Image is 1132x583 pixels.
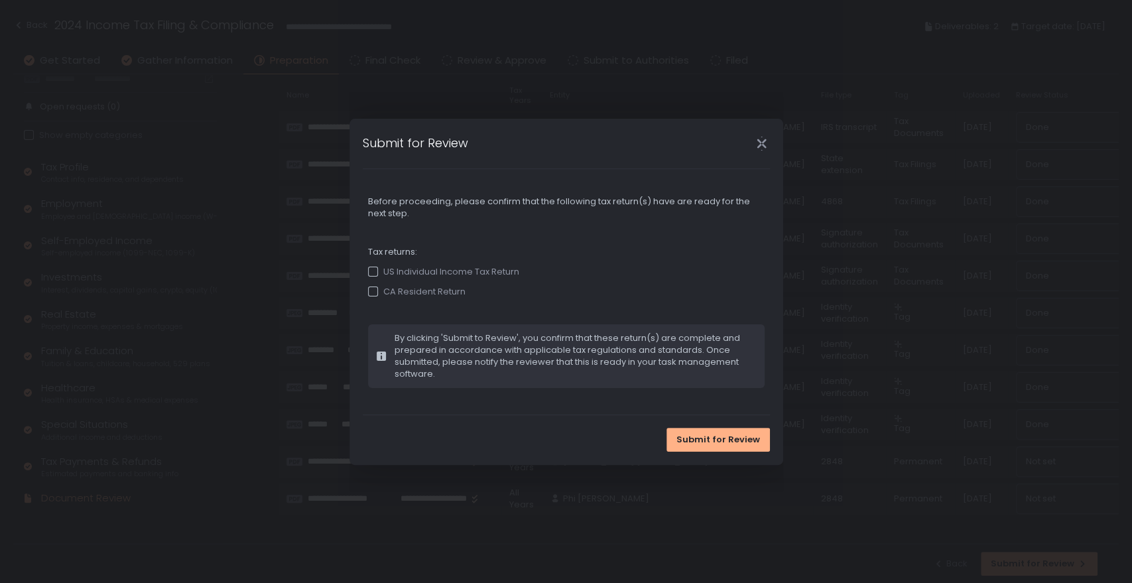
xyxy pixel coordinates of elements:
span: Submit for Review [676,434,760,446]
div: Close [741,136,783,151]
span: Before proceeding, please confirm that the following tax return(s) have are ready for the next step. [368,196,765,220]
button: Submit for Review [666,428,770,452]
span: By clicking 'Submit to Review', you confirm that these return(s) are complete and prepared in acc... [395,332,757,380]
h1: Submit for Review [363,134,468,152]
span: Tax returns: [368,246,765,258]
